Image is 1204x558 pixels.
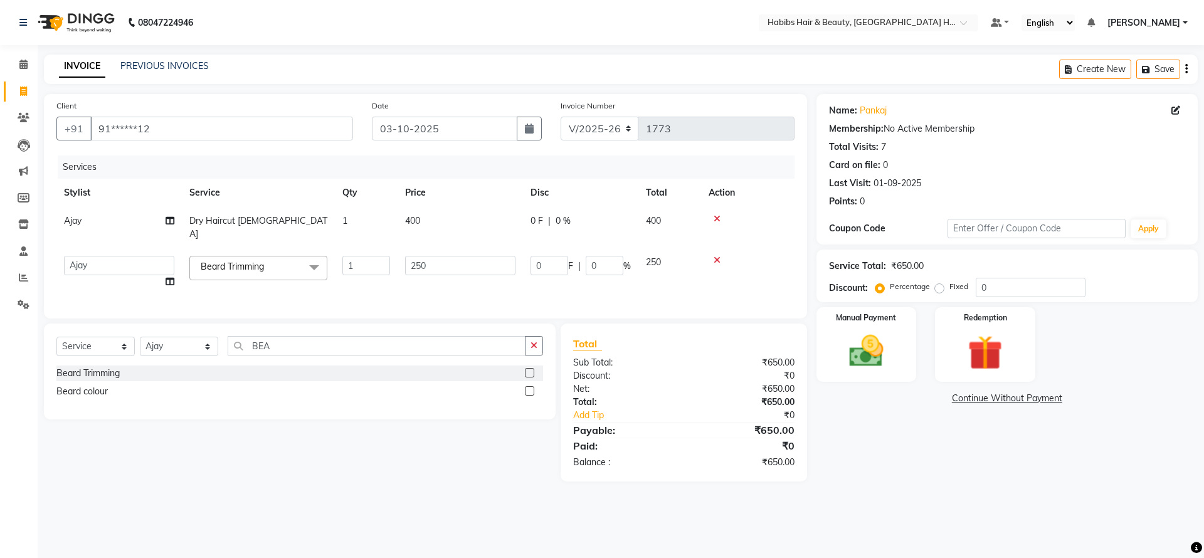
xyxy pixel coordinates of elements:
div: ₹650.00 [684,356,803,369]
div: ₹650.00 [684,396,803,409]
span: 400 [405,215,420,226]
span: % [623,260,631,273]
div: 7 [881,140,886,154]
span: Ajay [64,215,82,226]
label: Percentage [890,281,930,292]
div: Beard Trimming [56,367,120,380]
th: Disc [523,179,638,207]
img: _gift.svg [957,331,1013,374]
span: Total [573,337,602,350]
span: | [548,214,551,228]
a: INVOICE [59,55,105,78]
a: Pankaj [860,104,887,117]
th: Stylist [56,179,182,207]
button: Create New [1059,60,1131,79]
input: Search by Name/Mobile/Email/Code [90,117,353,140]
div: 0 [883,159,888,172]
div: ₹650.00 [684,456,803,469]
span: 0 % [556,214,571,228]
div: No Active Membership [829,122,1185,135]
div: Coupon Code [829,222,948,235]
div: Name: [829,104,857,117]
label: Invoice Number [561,100,615,112]
b: 08047224946 [138,5,193,40]
input: Enter Offer / Coupon Code [948,219,1126,238]
a: x [264,261,270,272]
label: Date [372,100,389,112]
a: Add Tip [564,409,704,422]
span: [PERSON_NAME] [1107,16,1180,29]
div: Points: [829,195,857,208]
span: F [568,260,573,273]
div: Discount: [564,369,684,382]
div: ₹0 [684,369,803,382]
span: | [578,260,581,273]
span: Beard Trimming [201,261,264,272]
span: 1 [342,215,347,226]
div: ₹0 [684,438,803,453]
div: ₹650.00 [891,260,924,273]
div: Services [58,155,804,179]
span: 250 [646,256,661,268]
div: Paid: [564,438,684,453]
img: logo [32,5,118,40]
span: 400 [646,215,661,226]
div: ₹650.00 [684,423,803,438]
a: Continue Without Payment [819,392,1195,405]
label: Redemption [964,312,1007,324]
span: Dry Haircut [DEMOGRAPHIC_DATA] [189,215,327,240]
a: PREVIOUS INVOICES [120,60,209,71]
th: Price [398,179,523,207]
div: Balance : [564,456,684,469]
button: Apply [1131,219,1166,238]
div: 01-09-2025 [874,177,921,190]
label: Manual Payment [836,312,896,324]
label: Client [56,100,77,112]
th: Action [701,179,795,207]
div: Net: [564,382,684,396]
div: Membership: [829,122,884,135]
div: Beard colour [56,385,108,398]
div: Service Total: [829,260,886,273]
div: Total: [564,396,684,409]
button: Save [1136,60,1180,79]
div: Discount: [829,282,868,295]
th: Service [182,179,335,207]
img: _cash.svg [838,331,895,371]
label: Fixed [949,281,968,292]
div: Card on file: [829,159,880,172]
div: Total Visits: [829,140,879,154]
button: +91 [56,117,92,140]
input: Search or Scan [228,336,525,355]
div: ₹650.00 [684,382,803,396]
th: Total [638,179,701,207]
span: 0 F [531,214,543,228]
th: Qty [335,179,398,207]
div: ₹0 [704,409,803,422]
div: Last Visit: [829,177,871,190]
div: Sub Total: [564,356,684,369]
div: 0 [860,195,865,208]
div: Payable: [564,423,684,438]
